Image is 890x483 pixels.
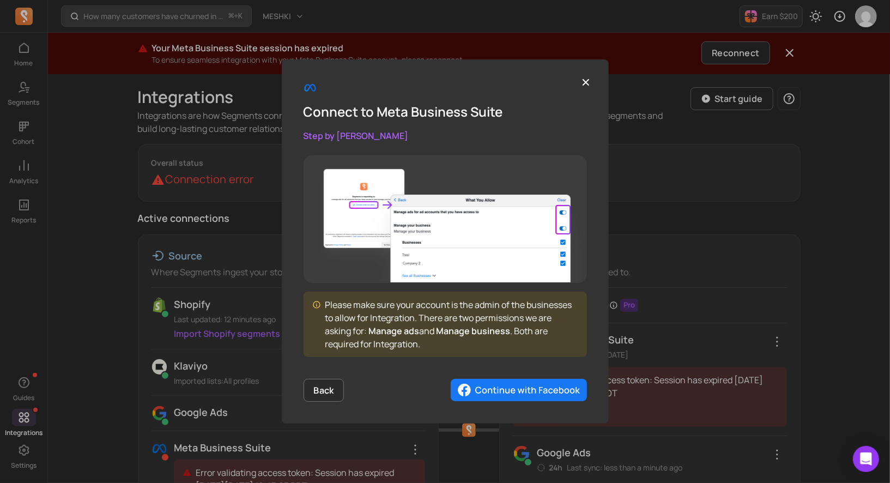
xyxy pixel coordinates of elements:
p: Connect to Meta Business Suite [304,103,587,120]
img: Meta integration [304,156,586,282]
img: facebook [304,81,317,94]
div: Please make sure your account is the admin of the businesses to allow for Integration. There are ... [325,298,578,351]
a: Step by [PERSON_NAME] [304,130,409,142]
img: meta business suite button [451,379,587,402]
button: Back [304,379,344,402]
div: Open Intercom Messenger [853,446,879,472]
span: Manage ads [369,325,420,337]
span: Manage business [437,325,511,337]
